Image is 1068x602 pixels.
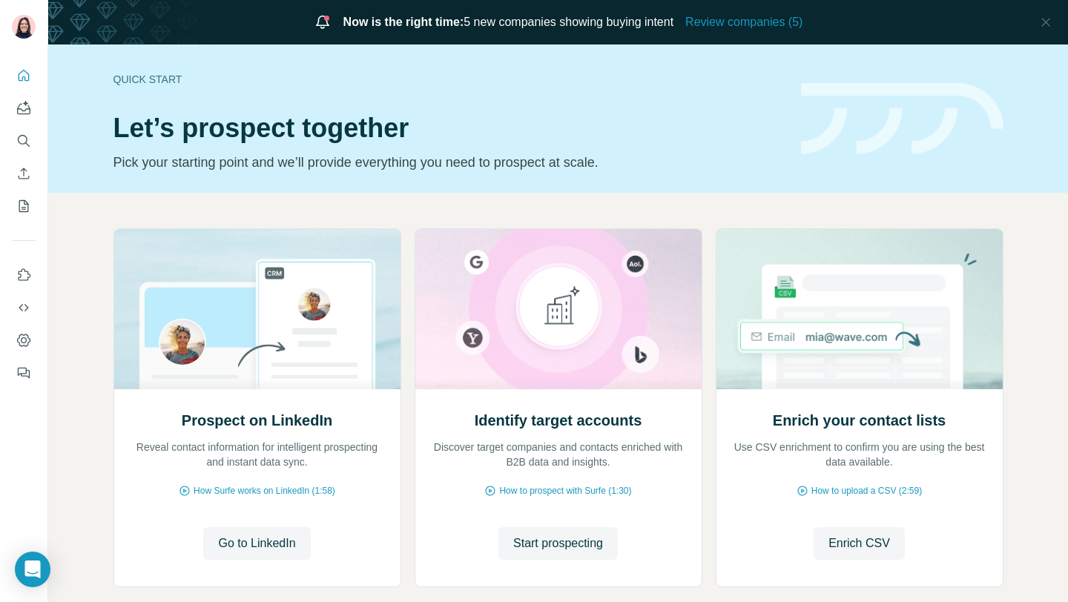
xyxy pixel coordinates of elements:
span: Enrich CSV [828,535,890,552]
button: Search [12,128,36,154]
div: Open Intercom Messenger [15,552,50,587]
p: Reveal contact information for intelligent prospecting and instant data sync. [129,440,386,469]
button: Dashboard [12,327,36,354]
img: Prospect on LinkedIn [113,229,401,389]
button: Quick start [12,62,36,89]
p: Discover target companies and contacts enriched with B2B data and insights. [430,440,687,469]
img: Identify target accounts [415,229,702,389]
img: Agents [16,101,31,116]
span: 5 new companies showing buying intent [343,13,674,31]
img: banner [801,83,1003,155]
span: Now is the right time: [343,16,464,28]
button: Use Surfe API [12,294,36,321]
button: Go to LinkedIn [203,527,310,560]
button: My lists [12,193,36,219]
button: Agents Inbox [12,95,36,122]
span: How to upload a CSV (2:59) [811,484,922,497]
span: Start prospecting [513,535,603,552]
h2: Enrich your contact lists [773,410,946,431]
h2: Identify target accounts [475,410,642,431]
button: Review companies (5) [685,13,802,31]
button: Enrich CSV [12,160,36,187]
button: Use Surfe on LinkedIn [12,262,36,288]
button: Enrich CSV [814,527,905,560]
img: Avatar [12,15,36,39]
h2: Prospect on LinkedIn [182,410,332,431]
span: Go to LinkedIn [218,535,295,552]
div: Quick start [113,72,783,87]
p: Pick your starting point and we’ll provide everything you need to prospect at scale. [113,152,783,173]
span: How to prospect with Surfe (1:30) [499,484,631,497]
img: Enrich your contact lists [716,229,1003,389]
button: Feedback [12,360,36,386]
span: How Surfe works on LinkedIn (1:58) [194,484,335,497]
p: Use CSV enrichment to confirm you are using the best data available. [731,440,988,469]
h1: Let’s prospect together [113,113,783,143]
button: Start prospecting [498,527,618,560]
